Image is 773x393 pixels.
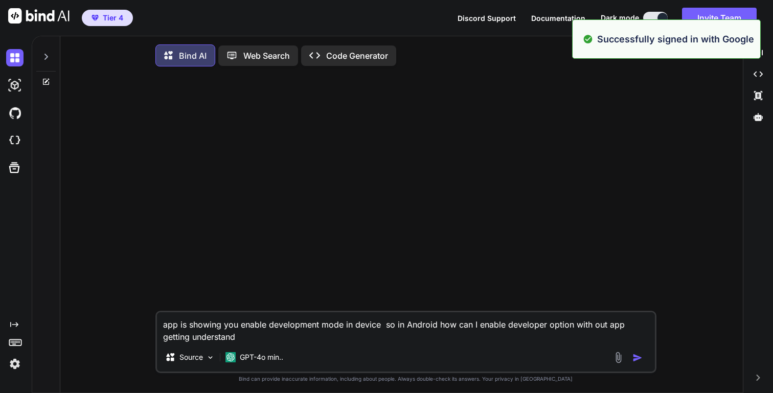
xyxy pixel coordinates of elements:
img: cloudideIcon [6,132,24,149]
img: Bind AI [8,8,70,24]
button: Discord Support [458,13,516,24]
p: Bind can provide inaccurate information, including about people. Always double-check its answers.... [155,375,656,383]
button: Invite Team [682,8,757,28]
img: premium [92,15,99,21]
img: darkAi-studio [6,77,24,94]
span: Dark mode [601,13,639,23]
span: Discord Support [458,14,516,22]
span: Tier 4 [103,13,123,23]
button: premiumTier 4 [82,10,133,26]
img: GPT-4o mini [225,352,236,362]
img: alert [583,32,593,46]
span: Documentation [531,14,585,22]
p: Web Search [243,50,290,62]
img: icon [632,353,643,363]
img: darkChat [6,49,24,66]
img: Pick Models [206,353,215,362]
p: Successfully signed in with Google [597,32,754,46]
img: settings [6,355,24,373]
p: GPT-4o min.. [240,352,283,362]
p: Code Generator [326,50,388,62]
img: githubDark [6,104,24,122]
textarea: app is showing you enable development mode in device so in Android how can I enable developer opt... [157,312,655,343]
p: Bind AI [179,50,207,62]
img: attachment [612,352,624,363]
button: Documentation [531,13,585,24]
p: Source [179,352,203,362]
